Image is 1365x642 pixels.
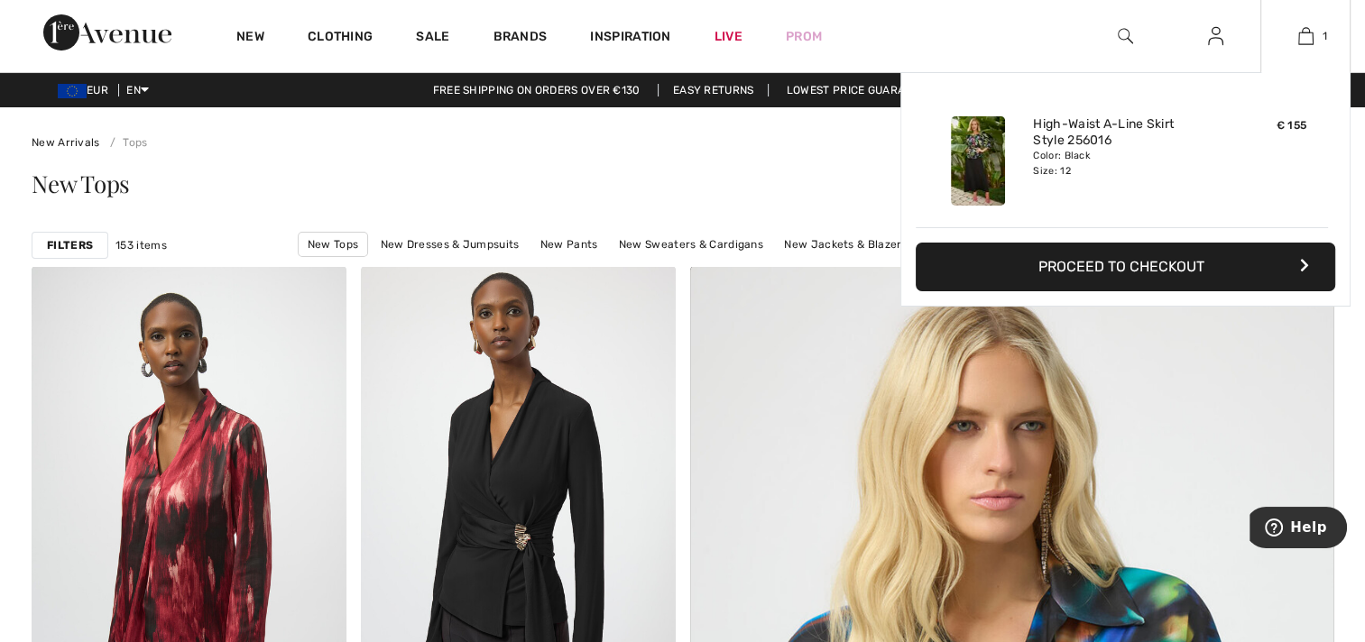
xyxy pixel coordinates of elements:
[58,84,115,96] span: EUR
[103,136,148,149] a: Tops
[1277,119,1307,132] span: € 155
[32,136,100,149] a: New Arrivals
[298,232,368,257] a: New Tops
[1033,116,1211,149] a: High-Waist A-Line Skirt Style 256016
[786,27,822,46] a: Prom
[1194,25,1238,48] a: Sign In
[1323,28,1327,44] span: 1
[58,84,87,98] img: Euro
[416,29,449,48] a: Sale
[419,84,655,96] a: Free shipping on orders over €130
[115,237,167,253] span: 153 items
[43,14,171,50] img: 1ère Avenue
[1298,25,1314,47] img: My Bag
[236,29,264,48] a: New
[715,27,742,46] a: Live
[372,233,529,256] a: New Dresses & Jumpsuits
[1250,507,1347,552] iframe: Opens a widget where you can find more information
[775,233,916,256] a: New Jackets & Blazers
[531,233,607,256] a: New Pants
[772,84,947,96] a: Lowest Price Guarantee
[126,84,149,96] span: EN
[308,29,373,48] a: Clothing
[590,29,670,48] span: Inspiration
[47,237,93,253] strong: Filters
[658,84,770,96] a: Easy Returns
[32,168,130,199] span: New Tops
[1261,25,1350,47] a: 1
[1033,149,1211,178] div: Color: Black Size: 12
[493,29,548,48] a: Brands
[610,233,772,256] a: New Sweaters & Cardigans
[951,116,1005,206] img: High-Waist A-Line Skirt Style 256016
[1118,25,1133,47] img: search the website
[916,243,1335,291] button: Proceed to Checkout
[1208,25,1223,47] img: My Info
